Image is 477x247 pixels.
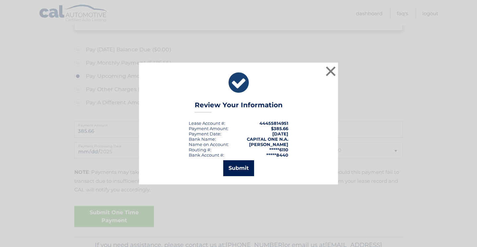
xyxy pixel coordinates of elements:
strong: [PERSON_NAME] [249,142,288,147]
div: Bank Name: [189,136,216,142]
div: Routing #: [189,147,211,152]
div: Lease Account #: [189,121,225,126]
strong: CAPITAL ONE N.A. [247,136,288,142]
span: [DATE] [272,131,288,136]
button: Submit [223,160,254,176]
div: Payment Amount: [189,126,229,131]
strong: 44455814951 [259,121,288,126]
div: Name on Account: [189,142,229,147]
div: Bank Account #: [189,152,224,158]
span: Payment Date [189,131,220,136]
div: : [189,131,221,136]
button: × [324,65,337,78]
h3: Review Your Information [195,101,283,113]
span: $385.66 [271,126,288,131]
